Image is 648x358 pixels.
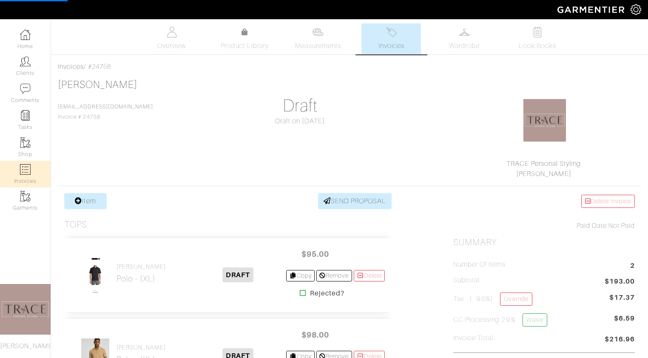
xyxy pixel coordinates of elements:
[386,27,397,37] img: orders-27d20c2124de7fd6de4e0e44c1d41de31381a507db9b33961299e4e07d508b8c.svg
[631,4,641,15] img: gear-icon-white-bd11855cb880d31180b6d7d6211b90ccbf57a29d726f0c71d8c61bd08dd39cc2.png
[435,23,494,54] a: Wardrobe
[605,276,635,288] span: $193.00
[453,276,480,284] h5: Subtotal
[318,193,392,209] a: SEND PROPOSAL
[295,41,341,51] span: Measurements
[605,334,635,346] span: $216.96
[553,2,631,17] img: garmentier-logo-header-white-b43fb05a5012e4ada735d5af1a66efaba907eab6374d6393d1fbf88cb4ef424d.png
[577,222,608,230] span: Paid Date:
[500,293,532,306] a: Override
[532,27,543,37] img: todo-9ac3debb85659649dc8f770b8b6100bb5dab4b48dedcbae339e5042a72dfd3cc.svg
[157,41,186,51] span: Overview
[506,160,581,168] a: TRACE Personal Styling
[290,326,341,344] span: $98.00
[609,293,635,303] span: $17.37
[209,116,391,126] div: Draft on [DATE]
[290,245,341,263] span: $95.00
[117,344,166,351] h4: [PERSON_NAME]
[20,83,31,94] img: comment-icon-a0a6a9ef722e966f86d9cbdc48e553b5cf19dbc54f86b18d962a5391bc8f6eb6.png
[523,99,566,142] img: 1583817110766.png.png
[453,261,506,269] h5: Number of Items
[508,23,567,54] a: Look Books
[87,257,104,293] img: oyLjLFqtZMHU8GBvhcPC7nrK
[58,104,153,120] span: Invoice # 24758
[630,261,635,272] span: 2
[58,79,137,90] a: [PERSON_NAME]
[166,27,177,37] img: basicinfo-40fd8af6dae0f16599ec9e87c0ef1c0a1fdea2edbe929e3d69a839185d80c458.svg
[64,193,107,209] a: Item
[142,23,202,54] a: Overview
[117,263,166,284] a: [PERSON_NAME] Polo - (XL)
[614,313,635,330] span: $6.59
[523,313,547,327] a: Waive
[581,195,635,208] a: Delete Invoice
[453,313,547,327] h5: CC Processing 2.9%
[20,110,31,121] img: reminder-icon-8004d30b9f0a5d33ae49ab947aed9ed385cf756f9e5892f1edd6e32f2345188e.png
[20,56,31,67] img: clients-icon-6bae9207a08558b7cb47a8932f037763ab4055f8c8b6bfacd5dc20c3e0201464.png
[215,27,275,51] a: Product Library
[286,270,315,281] a: Copy
[453,293,532,306] h5: Tax ( : 9.0%)
[459,27,470,37] img: wardrobe-487a4870c1b7c33e795ec22d11cfc2ed9d08956e64fb3008fe2437562e282088.svg
[58,62,641,72] div: / #24758
[222,267,253,282] span: DRAFT
[221,41,269,51] span: Product Library
[58,63,84,71] a: Invoices
[310,288,344,298] strong: Rejected?
[453,237,635,248] h2: Summary
[20,137,31,148] img: garments-icon-b7da505a4dc4fd61783c78ac3ca0ef83fa9d6f193b1c9dc38574b1d14d53ca28.png
[20,164,31,175] img: orders-icon-0abe47150d42831381b5fb84f609e132dff9fe21cb692f30cb5eec754e2cba89.png
[58,104,153,110] a: [EMAIL_ADDRESS][DOMAIN_NAME]
[117,263,166,270] h4: [PERSON_NAME]
[20,191,31,202] img: garments-icon-b7da505a4dc4fd61783c78ac3ca0ef83fa9d6f193b1c9dc38574b1d14d53ca28.png
[453,221,635,231] div: Not Paid
[453,334,494,342] h5: Invoice Total
[378,41,404,51] span: Invoices
[316,270,352,281] a: Remove
[117,274,166,284] h2: Polo - (XL)
[361,23,421,54] a: Invoices
[516,170,571,178] a: [PERSON_NAME]
[209,96,391,116] h1: Draft
[313,27,323,37] img: measurements-466bbee1fd09ba9460f595b01e5d73f9e2bff037440d3c8f018324cb6cdf7a4a.svg
[449,41,480,51] span: Wardrobe
[288,23,348,54] a: Measurements
[354,270,385,281] a: Delete
[64,219,87,230] h3: Tops
[519,41,557,51] span: Look Books
[20,29,31,40] img: dashboard-icon-dbcd8f5a0b271acd01030246c82b418ddd0df26cd7fceb0bd07c9910d44c42f6.png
